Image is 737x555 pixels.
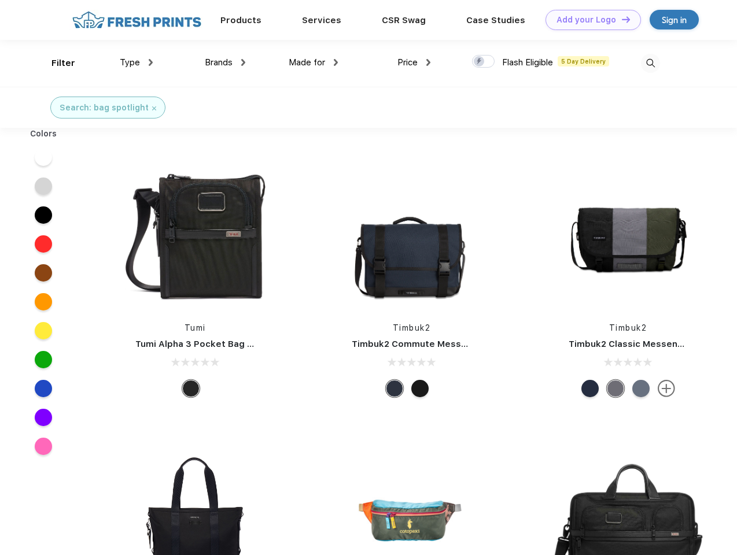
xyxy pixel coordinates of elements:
a: Products [220,15,261,25]
img: DT [622,16,630,23]
span: Made for [289,57,325,68]
div: Eco Lightbeam [632,380,650,397]
img: func=resize&h=266 [334,157,488,310]
a: Tumi Alpha 3 Pocket Bag Small [135,339,271,349]
img: dropdown.png [426,59,430,66]
img: fo%20logo%202.webp [69,10,205,30]
img: dropdown.png [241,59,245,66]
div: Eco Black [411,380,429,397]
a: Timbuk2 Classic Messenger Bag [569,339,712,349]
img: func=resize&h=266 [551,157,705,310]
img: desktop_search.svg [641,54,660,73]
span: Type [120,57,140,68]
a: Timbuk2 [393,323,431,332]
div: Add your Logo [557,15,616,25]
div: Eco Nautical [581,380,599,397]
img: more.svg [658,380,675,397]
div: Filter [51,57,75,70]
div: Black [182,380,200,397]
div: Sign in [662,13,687,27]
span: Price [397,57,418,68]
a: Sign in [650,10,699,29]
div: Eco Nautical [386,380,403,397]
span: 5 Day Delivery [558,56,609,66]
img: dropdown.png [334,59,338,66]
a: Timbuk2 Commute Messenger Bag [352,339,507,349]
img: dropdown.png [149,59,153,66]
span: Brands [205,57,233,68]
img: filter_cancel.svg [152,106,156,110]
a: Timbuk2 [609,323,647,332]
span: Flash Eligible [502,57,553,68]
div: Eco Army Pop [607,380,624,397]
div: Colors [21,128,66,140]
img: func=resize&h=266 [118,157,272,310]
div: Search: bag spotlight [60,102,149,114]
a: Tumi [185,323,206,332]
